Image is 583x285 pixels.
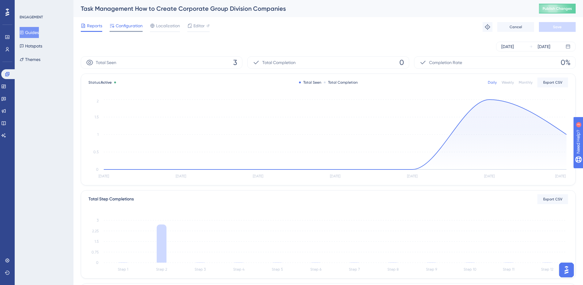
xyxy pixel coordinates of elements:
button: Hotspots [20,40,42,51]
tspan: Step 1 [118,267,128,272]
tspan: [DATE] [99,174,109,178]
span: Export CSV [543,80,562,85]
div: Task Management How to Create Corporate Group Division Companies [81,4,524,13]
span: 0 [399,58,404,67]
span: Editor [193,22,205,29]
button: Cancel [497,22,534,32]
tspan: 0.75 [92,250,99,254]
button: Save [539,22,576,32]
div: Total Seen [299,80,321,85]
tspan: [DATE] [407,174,417,178]
span: Cancel [510,25,522,29]
span: 0% [561,58,570,67]
tspan: [DATE] [253,174,263,178]
button: Publish Changes [539,4,576,13]
div: [DATE] [501,43,514,50]
tspan: Step 3 [195,267,206,272]
button: Guides [20,27,39,38]
span: Reports [87,22,102,29]
tspan: 1.5 [95,239,99,244]
span: Publish Changes [543,6,572,11]
tspan: Step 11 [503,267,514,272]
iframe: UserGuiding AI Assistant Launcher [557,261,576,279]
button: Themes [20,54,40,65]
tspan: Step 8 [387,267,399,272]
tspan: 1 [97,132,99,137]
tspan: [DATE] [330,174,340,178]
div: Total Step Completions [88,196,134,203]
span: Need Help? [14,2,38,9]
button: Export CSV [537,78,568,87]
tspan: 0.5 [93,150,99,154]
tspan: 2 [97,99,99,103]
span: Total Seen [96,59,116,66]
span: Export CSV [543,197,562,202]
tspan: Step 6 [310,267,321,272]
tspan: Step 7 [349,267,360,272]
tspan: [DATE] [176,174,186,178]
div: Weekly [502,80,514,85]
tspan: [DATE] [484,174,495,178]
div: ENGAGEMENT [20,15,43,20]
button: Export CSV [537,194,568,204]
tspan: [DATE] [555,174,566,178]
span: Active [101,80,112,85]
span: Localization [156,22,180,29]
tspan: 3 [97,218,99,222]
tspan: Step 9 [426,267,437,272]
tspan: Step 10 [464,267,476,272]
tspan: 0 [96,260,99,265]
tspan: Step 4 [233,267,245,272]
span: Status: [88,80,112,85]
div: 3 [43,3,44,8]
span: Configuration [116,22,143,29]
span: Total Completion [262,59,296,66]
span: Completion Rate [429,59,462,66]
tspan: 0 [96,167,99,172]
div: Daily [488,80,497,85]
tspan: Step 5 [272,267,283,272]
tspan: 2.25 [92,229,99,233]
tspan: 1.5 [95,115,99,119]
div: Monthly [519,80,533,85]
tspan: Step 12 [541,267,553,272]
div: Total Completion [324,80,358,85]
span: Save [553,25,562,29]
div: [DATE] [538,43,550,50]
span: 3 [233,58,237,67]
tspan: Step 2 [156,267,167,272]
